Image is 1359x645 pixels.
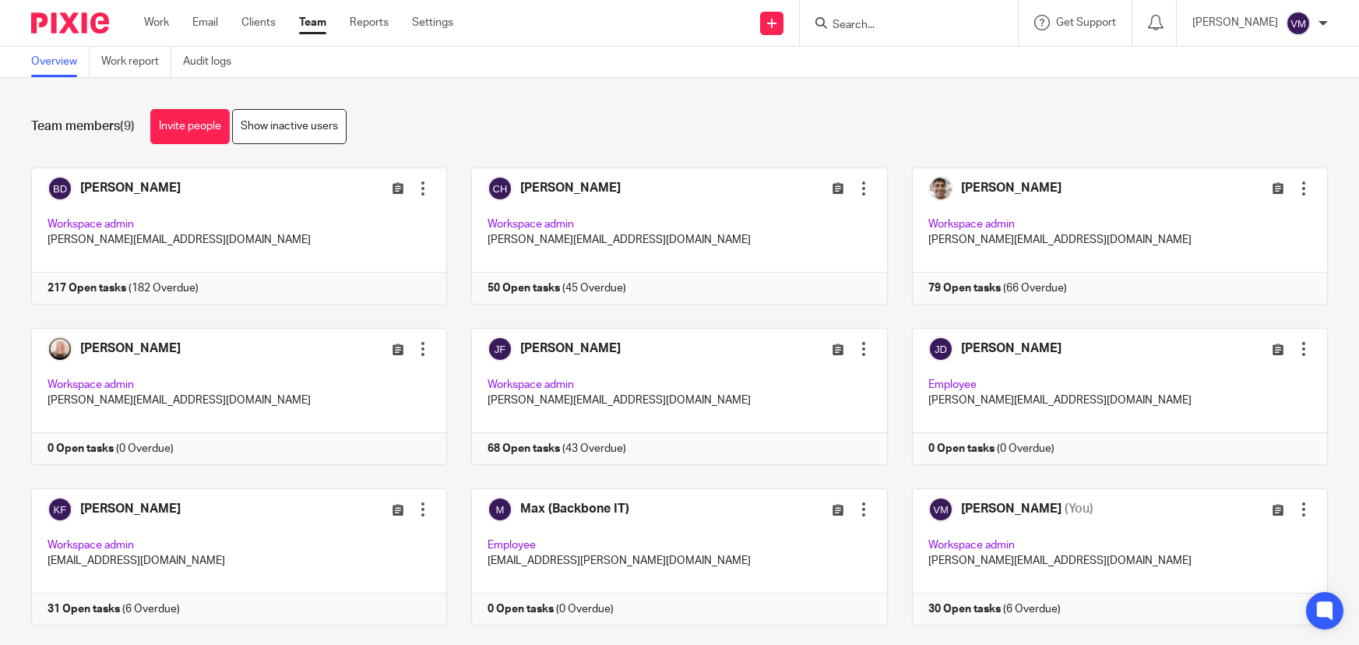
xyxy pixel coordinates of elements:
[350,15,389,30] a: Reports
[31,47,90,77] a: Overview
[192,15,218,30] a: Email
[120,120,135,132] span: (9)
[144,15,169,30] a: Work
[232,109,347,144] a: Show inactive users
[241,15,276,30] a: Clients
[31,12,109,33] img: Pixie
[299,15,326,30] a: Team
[31,118,135,135] h1: Team members
[101,47,171,77] a: Work report
[412,15,453,30] a: Settings
[150,109,230,144] a: Invite people
[831,19,971,33] input: Search
[183,47,243,77] a: Audit logs
[1056,17,1116,28] span: Get Support
[1286,11,1311,36] img: svg%3E
[1192,15,1278,30] p: [PERSON_NAME]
